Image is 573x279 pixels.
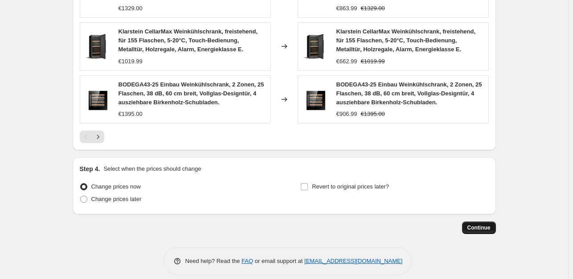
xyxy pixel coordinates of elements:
span: Klarstein CellarMax Weinkühlschrank, freistehend, für 155 Flaschen, 5-20°C, Touch-Bedienung, Meta... [119,28,258,53]
span: Change prices later [91,196,142,202]
h2: Step 4. [80,164,100,173]
a: [EMAIL_ADDRESS][DOMAIN_NAME] [304,258,402,264]
span: or email support at [253,258,304,264]
nav: Pagination [80,131,104,143]
span: Klarstein CellarMax Weinkühlschrank, freistehend, für 155 Flaschen, 5-20°C, Touch-Bedienung, Meta... [336,28,476,53]
img: 71baGnm-egL_80x.jpg [85,33,111,60]
strike: €1329.00 [361,4,385,13]
div: €1395.00 [119,110,143,119]
strike: €1395.00 [361,110,385,119]
strike: €1019.99 [361,57,385,66]
span: BODEGA43-25 Einbau Weinkühlschrank, 2 Zonen, 25 Flaschen, 38 dB, 60 cm breit, Vollglas-Designtür,... [336,81,482,106]
img: 71baGnm-egL_80x.jpg [303,33,329,60]
span: Continue [467,224,491,231]
span: BODEGA43-25 Einbau Weinkühlschrank, 2 Zonen, 25 Flaschen, 38 dB, 60 cm breit, Vollglas-Designtür,... [119,81,264,106]
button: Continue [462,222,496,234]
span: Need help? Read the [185,258,242,264]
a: FAQ [241,258,253,264]
div: €906.99 [336,110,357,119]
img: 51-ieDflpAL_80x.jpg [303,86,329,113]
span: Revert to original prices later? [312,183,389,190]
div: €1019.99 [119,57,143,66]
span: Change prices now [91,183,141,190]
div: €662.99 [336,57,357,66]
p: Select when the prices should change [103,164,201,173]
button: Next [92,131,104,143]
img: 51-ieDflpAL_80x.jpg [85,86,111,113]
div: €1329.00 [119,4,143,13]
div: €863.99 [336,4,357,13]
